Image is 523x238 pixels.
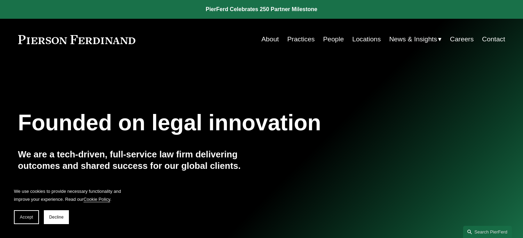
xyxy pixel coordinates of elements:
h1: Founded on legal innovation [18,110,424,136]
a: Practices [287,33,315,46]
span: Accept [20,215,33,220]
a: Careers [450,33,474,46]
section: Cookie banner [7,180,132,231]
a: People [323,33,344,46]
p: We use cookies to provide necessary functionality and improve your experience. Read our . [14,187,125,203]
a: Contact [482,33,505,46]
a: Locations [352,33,381,46]
span: News & Insights [389,33,437,46]
h4: We are a tech-driven, full-service law firm delivering outcomes and shared success for our global... [18,149,262,171]
button: Accept [14,210,39,224]
button: Decline [44,210,69,224]
span: Decline [49,215,64,220]
a: Search this site [463,226,512,238]
a: About [261,33,279,46]
a: Cookie Policy [84,197,110,202]
a: folder dropdown [389,33,442,46]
